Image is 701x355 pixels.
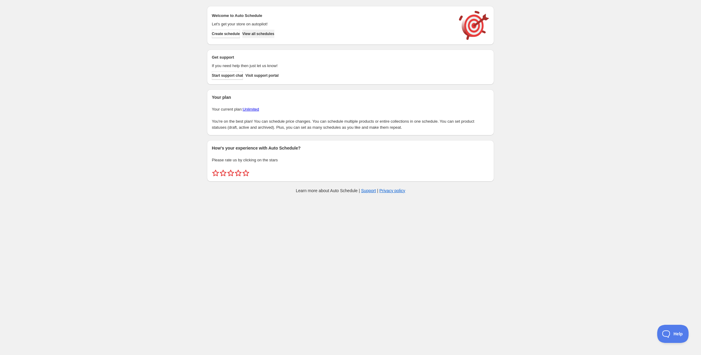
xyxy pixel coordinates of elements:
span: View all schedules [242,31,274,36]
span: Start support chat [212,73,243,78]
p: Learn more about Auto Schedule | | [296,188,405,194]
button: Create schedule [212,30,240,38]
h2: Your plan [212,94,489,100]
button: View all schedules [242,30,274,38]
h2: Get support [212,54,453,60]
a: Privacy policy [380,188,405,193]
span: Visit support portal [245,73,279,78]
h2: How's your experience with Auto Schedule? [212,145,489,151]
iframe: Toggle Customer Support [657,325,689,343]
a: Unlimited [243,107,259,111]
a: Support [361,188,376,193]
a: Visit support portal [245,71,279,80]
p: If you need help then just let us know! [212,63,453,69]
span: Create schedule [212,31,240,36]
p: Your current plan: [212,106,489,112]
h2: Welcome to Auto Schedule [212,13,453,19]
a: Start support chat [212,71,243,80]
p: Let's get your store on autopilot! [212,21,453,27]
p: You're on the best plan! You can schedule price changes. You can schedule multiple products or en... [212,118,489,131]
p: Please rate us by clicking on the stars [212,157,489,163]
